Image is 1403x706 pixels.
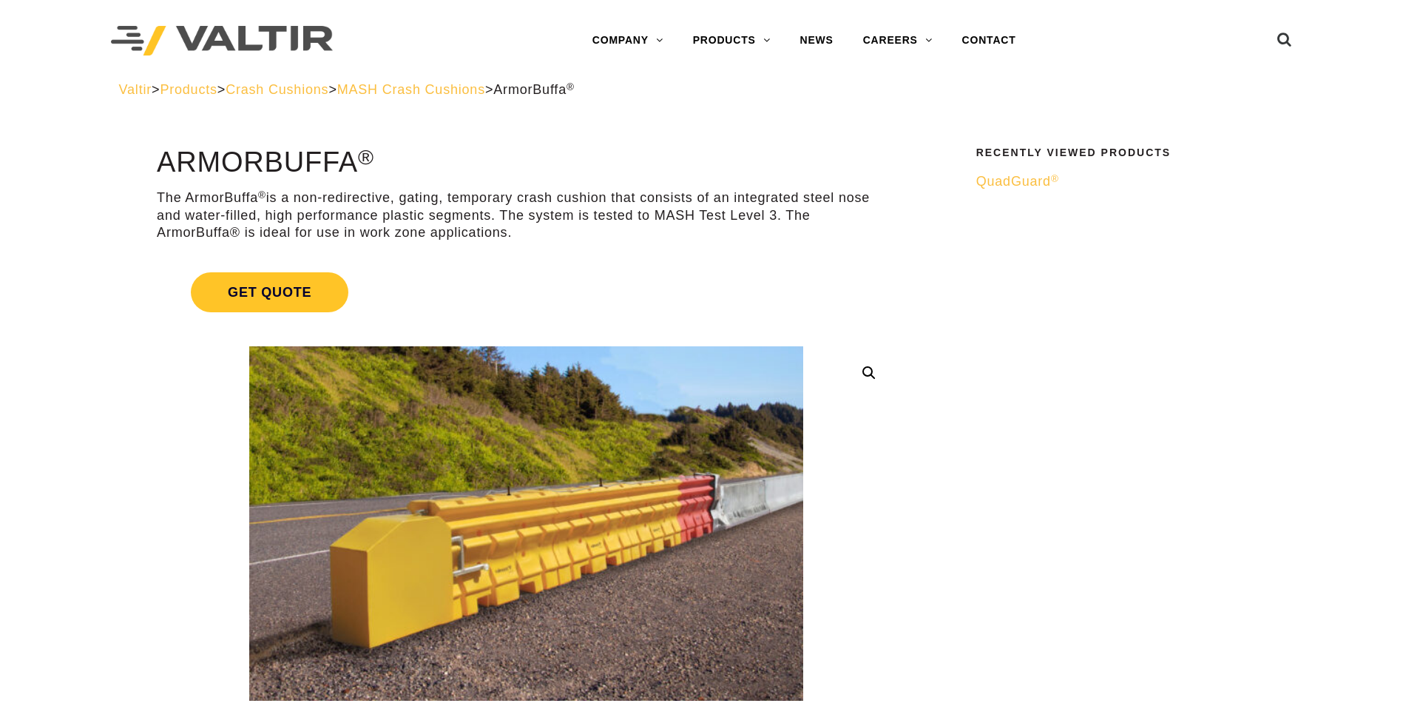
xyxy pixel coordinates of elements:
[567,81,575,93] sup: ®
[111,26,333,56] img: Valtir
[976,147,1275,158] h2: Recently Viewed Products
[976,174,1059,189] span: QuadGuard
[358,145,374,169] sup: ®
[258,189,266,201] sup: ®
[1051,173,1059,184] sup: ®
[157,147,896,178] h1: ArmorBuffa
[119,82,152,97] a: Valtir
[678,26,785,56] a: PRODUCTS
[848,26,947,56] a: CAREERS
[160,82,217,97] a: Products
[337,82,485,97] a: MASH Crash Cushions
[578,26,678,56] a: COMPANY
[191,272,348,312] span: Get Quote
[493,82,574,97] span: ArmorBuffa
[226,82,328,97] a: Crash Cushions
[947,26,1031,56] a: CONTACT
[785,26,848,56] a: NEWS
[119,81,1285,98] div: > > > >
[976,173,1275,190] a: QuadGuard®
[157,255,896,330] a: Get Quote
[157,189,896,241] p: The ArmorBuffa is a non-redirective, gating, temporary crash cushion that consists of an integrat...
